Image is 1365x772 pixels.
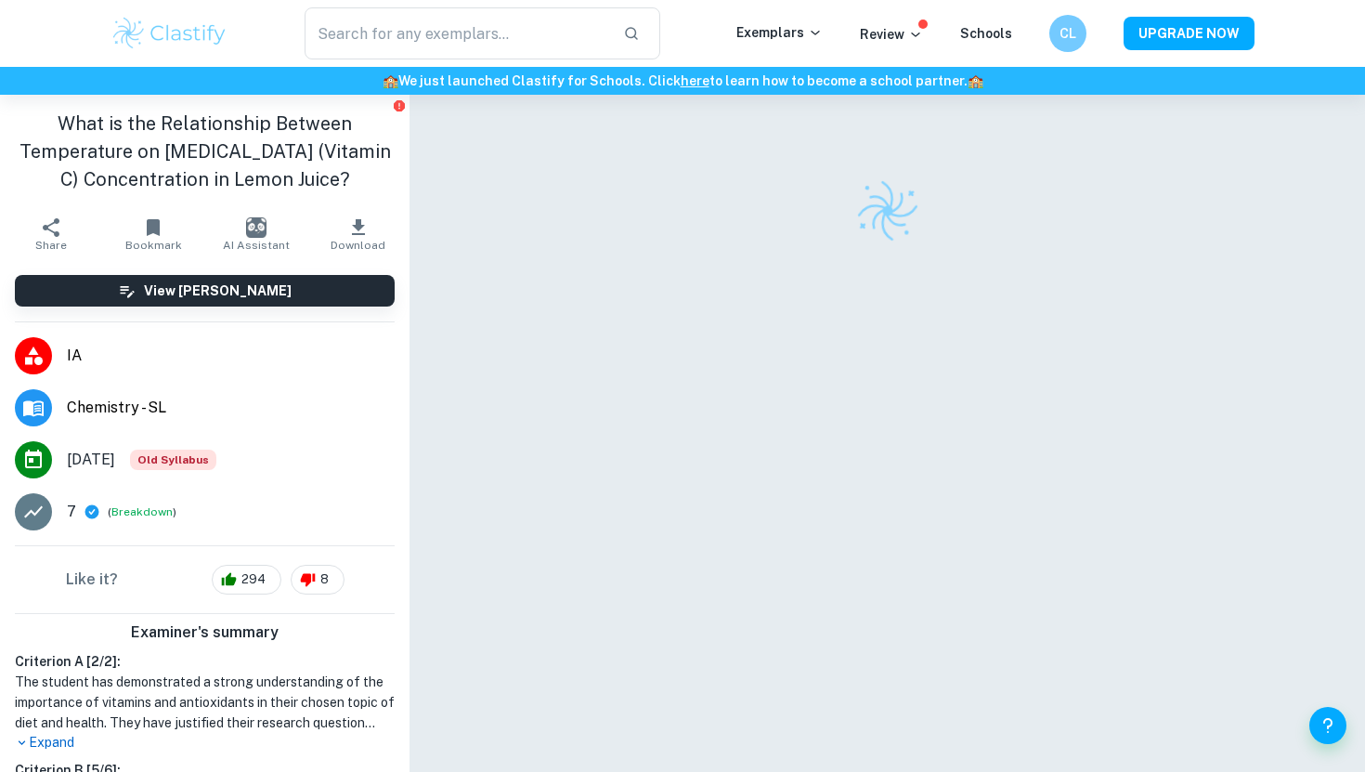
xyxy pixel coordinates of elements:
a: here [681,73,709,88]
span: IA [67,345,395,367]
span: Download [331,239,385,252]
span: Chemistry - SL [67,397,395,419]
img: Clastify logo [851,175,924,247]
button: View [PERSON_NAME] [15,275,395,307]
span: 🏫 [383,73,398,88]
input: Search for any exemplars... [305,7,608,59]
span: ( ) [108,504,176,521]
button: AI Assistant [205,208,307,260]
img: AI Assistant [246,217,266,238]
a: Schools [960,26,1012,41]
span: AI Assistant [223,239,290,252]
button: Help and Feedback [1309,707,1346,744]
h1: What is the Relationship Between Temperature on [MEDICAL_DATA] (Vitamin C) Concentration in Lemon... [15,110,395,193]
h1: The student has demonstrated a strong understanding of the importance of vitamins and antioxidant... [15,672,395,733]
div: 294 [212,565,281,595]
span: Bookmark [125,239,182,252]
span: 8 [310,570,339,589]
button: Breakdown [111,504,173,520]
p: Review [860,24,923,45]
p: 7 [67,501,76,523]
h6: View [PERSON_NAME] [144,281,292,301]
img: Clastify logo [110,15,228,52]
span: [DATE] [67,449,115,471]
h6: Examiner's summary [7,622,402,644]
h6: Criterion A [ 2 / 2 ]: [15,651,395,672]
div: 8 [291,565,344,595]
button: CL [1049,15,1086,52]
button: Report issue [392,98,406,112]
button: Bookmark [102,208,204,260]
span: Share [35,239,67,252]
span: 🏫 [968,73,983,88]
h6: We just launched Clastify for Schools. Click to learn how to become a school partner. [4,71,1361,91]
span: 294 [231,570,276,589]
button: UPGRADE NOW [1124,17,1254,50]
h6: CL [1058,23,1079,44]
button: Download [307,208,409,260]
h6: Like it? [66,569,118,591]
span: Old Syllabus [130,450,216,470]
div: Starting from the May 2025 session, the Chemistry IA requirements have changed. It's OK to refer ... [130,450,216,470]
p: Exemplars [736,22,823,43]
p: Expand [15,733,395,752]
